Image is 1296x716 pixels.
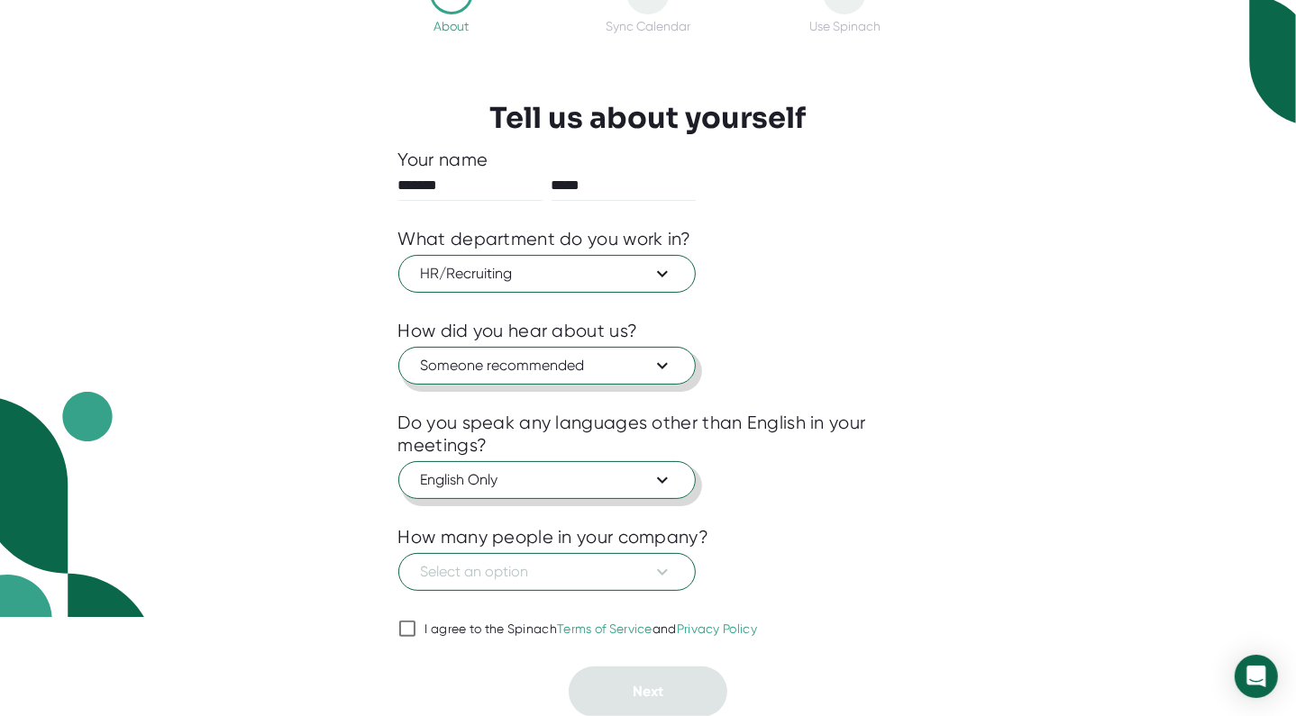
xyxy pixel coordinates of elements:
div: I agree to the Spinach and [425,621,758,638]
span: Next [633,683,663,700]
button: Select an option [398,553,696,591]
div: How many people in your company? [398,526,709,548]
div: Your name [398,149,899,171]
div: Use Spinach [809,19,881,33]
div: Do you speak any languages other than English in your meetings? [398,412,899,457]
span: Select an option [421,561,673,583]
div: What department do you work in? [398,228,691,250]
a: Privacy Policy [677,621,757,636]
span: Someone recommended [421,355,673,376]
div: Sync Calendar [606,19,690,33]
button: HR/Recruiting [398,255,696,293]
button: Someone recommended [398,347,696,385]
div: About [434,19,469,33]
button: English Only [398,461,696,499]
div: Open Intercom Messenger [1235,655,1278,698]
span: HR/Recruiting [421,263,673,285]
a: Terms of Service [557,621,653,636]
h3: Tell us about yourself [490,101,807,135]
span: English Only [421,469,673,491]
div: How did you hear about us? [398,320,638,342]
